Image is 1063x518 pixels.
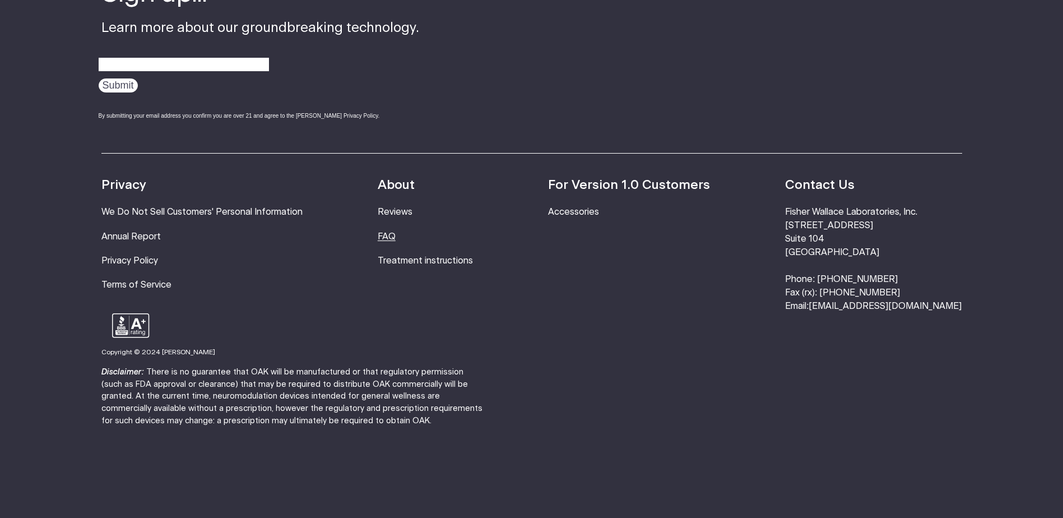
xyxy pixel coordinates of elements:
a: Reviews [378,207,412,216]
a: [EMAIL_ADDRESS][DOMAIN_NAME] [809,302,962,311]
a: Terms of Service [101,280,171,289]
a: Privacy Policy [101,256,158,265]
strong: Disclaimer: [101,368,144,376]
li: Fisher Wallace Laboratories, Inc. [STREET_ADDRESS] Suite 104 [GEOGRAPHIC_DATA] Phone: [PHONE_NUMB... [785,206,962,313]
a: We Do Not Sell Customers' Personal Information [101,207,303,216]
a: Annual Report [101,232,161,241]
a: Treatment instructions [378,256,473,265]
small: Copyright © 2024 [PERSON_NAME] [101,349,215,355]
a: Accessories [548,207,599,216]
strong: About [378,179,415,192]
input: Submit [99,78,138,92]
strong: For Version 1.0 Customers [548,179,710,192]
div: By submitting your email address you confirm you are over 21 and agree to the [PERSON_NAME] Priva... [99,112,419,120]
a: FAQ [378,232,396,241]
strong: Privacy [101,179,146,192]
strong: Contact Us [785,179,855,192]
p: There is no guarantee that OAK will be manufactured or that regulatory permission (such as FDA ap... [101,366,482,427]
